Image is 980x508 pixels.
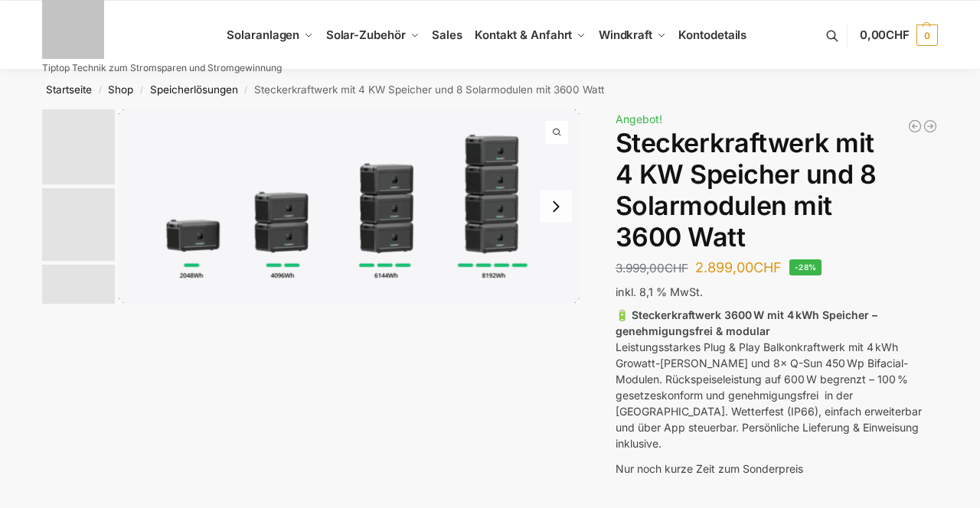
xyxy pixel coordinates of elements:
a: growatt noah 2000 flexible erweiterung scaledgrowatt noah 2000 flexible erweiterung scaled [119,109,580,303]
h1: Steckerkraftwerk mit 4 KW Speicher und 8 Solarmodulen mit 3600 Watt [616,128,938,252]
bdi: 2.899,00 [695,259,782,275]
span: Kontodetails [678,28,746,42]
a: Solar-Zubehör [320,1,426,70]
a: Speicherlösungen [150,83,238,96]
span: / [92,84,108,96]
p: Leistungsstarkes Plug & Play Balkonkraftwerk mit 4 kWh Growatt-[PERSON_NAME] und 8× Q-Sun 450 Wp ... [616,307,938,451]
img: Growatt-NOAH-2000-flexible-erweiterung [119,109,580,303]
span: Kontakt & Anfahrt [475,28,572,42]
a: Balkonkraftwerk 1780 Watt mit 4 KWh Zendure Batteriespeicher Notstrom fähig [923,119,938,134]
a: Kontakt & Anfahrt [469,1,593,70]
span: -28% [789,259,822,275]
a: Windkraft [593,1,673,70]
span: / [133,84,149,96]
a: Sales [426,1,469,70]
span: Windkraft [599,28,652,42]
strong: 🔋 Steckerkraftwerk 3600 W mit 4 kWh Speicher – genehmigungsfrei & modular [616,308,877,337]
a: Shop [108,83,133,96]
img: Nep800 [42,265,115,337]
span: / [238,84,254,96]
p: Nur noch kurze Zeit zum Sonderpreis [616,461,938,477]
span: 0 [916,24,938,46]
a: Balkonkraftwerk 890 Watt Solarmodulleistung mit 1kW/h Zendure Speicher [907,119,923,134]
nav: Breadcrumb [15,70,965,109]
span: Sales [432,28,462,42]
a: 0,00CHF 0 [860,12,938,58]
span: CHF [886,28,910,42]
img: Growatt-NOAH-2000-flexible-erweiterung [42,109,115,184]
span: Angebot! [616,112,662,125]
span: 0,00 [860,28,910,42]
span: inkl. 8,1 % MwSt. [616,285,703,298]
bdi: 3.999,00 [616,261,688,275]
p: Tiptop Technik zum Stromsparen und Stromgewinnung [42,63,282,73]
span: CHF [665,261,688,275]
span: Solar-Zubehör [326,28,406,42]
button: Next slide [540,190,572,223]
img: 6 Module bificiaL [42,188,115,261]
a: Startseite [46,83,92,96]
span: CHF [753,259,782,275]
a: Kontodetails [672,1,753,70]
